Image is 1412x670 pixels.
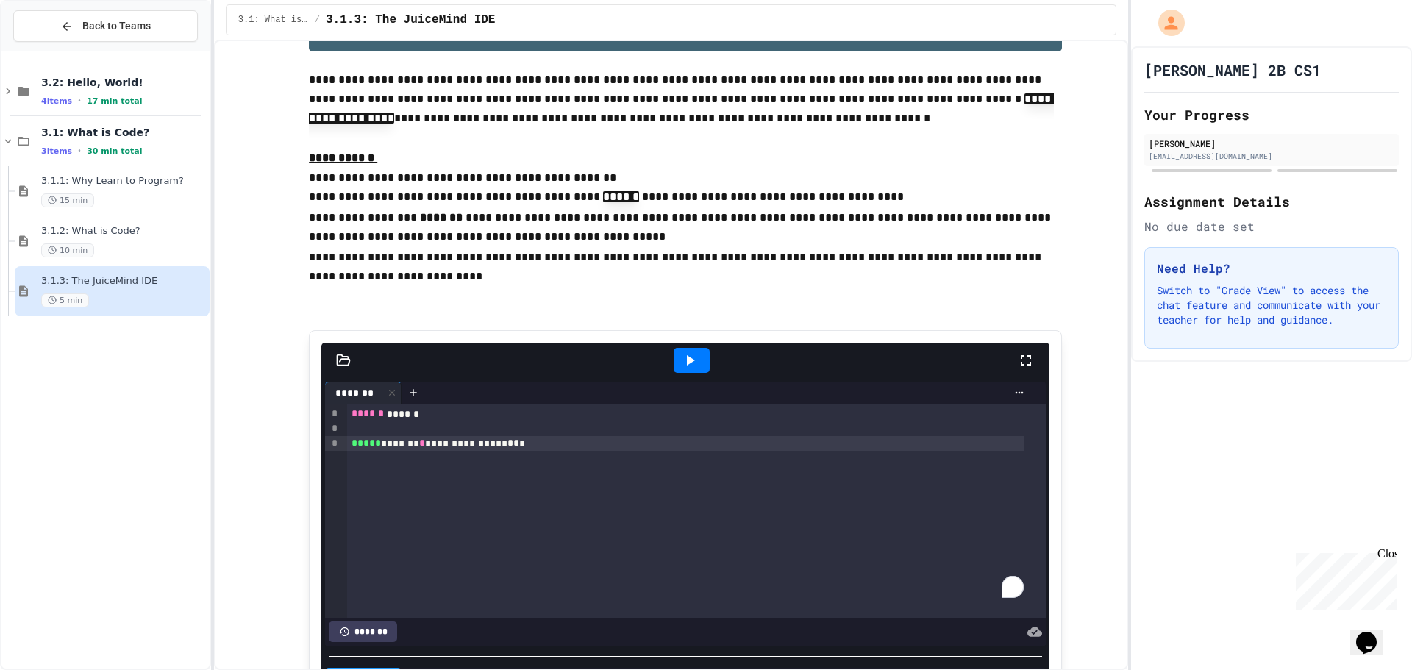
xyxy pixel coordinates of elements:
div: [PERSON_NAME] [1149,137,1394,150]
div: [EMAIL_ADDRESS][DOMAIN_NAME] [1149,151,1394,162]
span: Back to Teams [82,18,151,34]
h2: Assignment Details [1144,191,1399,212]
span: 4 items [41,96,72,106]
iframe: chat widget [1290,547,1397,610]
span: 15 min [41,193,94,207]
span: 3.2: Hello, World! [41,76,207,89]
div: To enrich screen reader interactions, please activate Accessibility in Grammarly extension settings [347,404,1046,618]
p: Switch to "Grade View" to access the chat feature and communicate with your teacher for help and ... [1157,283,1386,327]
h3: Need Help? [1157,260,1386,277]
h1: [PERSON_NAME] 2B CS1 [1144,60,1321,80]
div: No due date set [1144,218,1399,235]
span: 3.1.1: Why Learn to Program? [41,175,207,188]
span: 10 min [41,243,94,257]
span: 3.1: What is Code? [238,14,309,26]
span: 17 min total [87,96,142,106]
span: / [315,14,320,26]
span: • [78,95,81,107]
button: Back to Teams [13,10,198,42]
span: 5 min [41,293,89,307]
iframe: chat widget [1350,611,1397,655]
div: Chat with us now!Close [6,6,101,93]
span: 30 min total [87,146,142,156]
h2: Your Progress [1144,104,1399,125]
span: 3.1.2: What is Code? [41,225,207,238]
span: 3.1.3: The JuiceMind IDE [326,11,495,29]
div: My Account [1143,6,1188,40]
span: 3.1: What is Code? [41,126,207,139]
span: • [78,145,81,157]
span: 3 items [41,146,72,156]
span: 3.1.3: The JuiceMind IDE [41,275,207,288]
